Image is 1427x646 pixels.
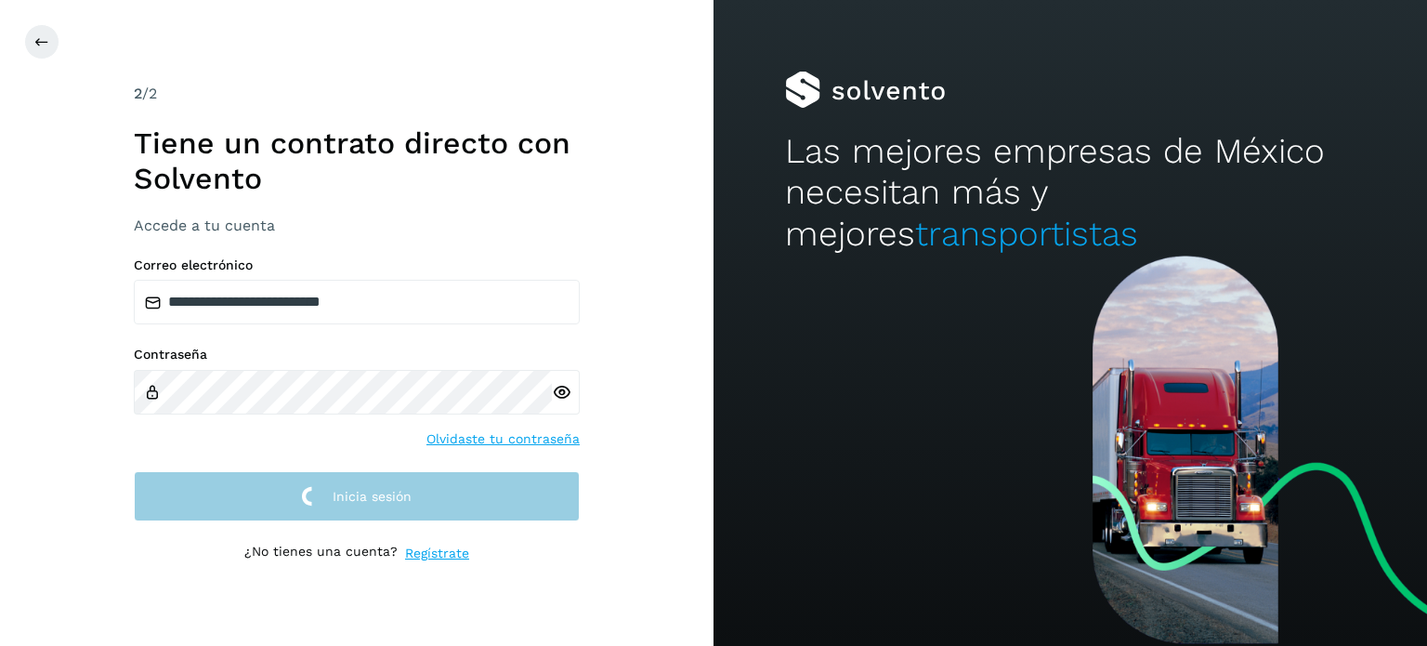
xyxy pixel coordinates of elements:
a: Olvidaste tu contraseña [426,429,580,449]
h1: Tiene un contrato directo con Solvento [134,125,580,197]
button: Inicia sesión [134,471,580,522]
span: Inicia sesión [333,490,412,503]
span: 2 [134,85,142,102]
h2: Las mejores empresas de México necesitan más y mejores [785,131,1355,255]
label: Correo electrónico [134,257,580,273]
span: transportistas [915,214,1138,254]
label: Contraseña [134,347,580,363]
p: ¿No tienes una cuenta? [244,544,398,563]
h3: Accede a tu cuenta [134,217,580,234]
a: Regístrate [405,544,469,563]
div: /2 [134,83,580,105]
